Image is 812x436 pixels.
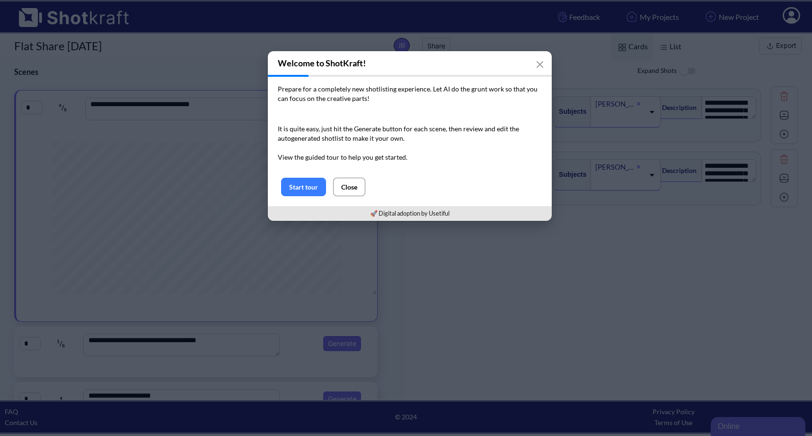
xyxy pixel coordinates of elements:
h3: Welcome to ShotKraft! [268,51,552,75]
a: 🚀 Digital adoption by Usetiful [370,209,450,217]
p: It is quite easy, just hit the Generate button for each scene, then review and edit the autogener... [278,124,542,162]
button: Start tour [281,178,326,196]
button: Close [333,178,365,196]
div: Online [7,6,88,17]
span: Prepare for a completely new shotlisting experience. [278,85,432,93]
